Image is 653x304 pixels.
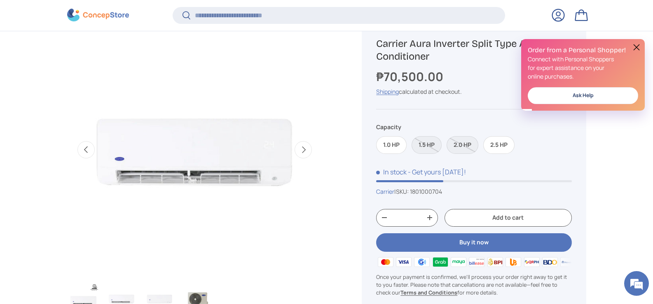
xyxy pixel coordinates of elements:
[528,55,638,81] p: Connect with Personal Shoppers for expert assistance on your online purchases.
[396,188,409,195] span: SKU:
[48,96,114,179] span: We're online!
[376,123,401,131] legend: Capacity
[541,256,559,268] img: bdo
[394,188,442,195] span: |
[376,256,394,268] img: master
[376,273,571,297] p: Once your payment is confirmed, we'll process your order right away to get it to you faster. Plea...
[400,289,457,296] a: Terms and Conditions
[395,256,413,268] img: visa
[408,167,466,176] p: - Get yours [DATE]!
[376,188,394,195] a: Carrier
[376,87,571,96] div: calculated at checkout.
[559,256,577,268] img: metrobank
[43,46,138,57] div: Chat with us now
[445,209,571,227] button: Add to cart
[410,188,442,195] span: 1801000704
[468,256,486,268] img: billease
[376,37,571,63] h1: Carrier Aura Inverter Split Type Air Conditioner
[67,9,129,22] img: ConcepStore
[528,87,638,104] a: Ask Help
[4,210,157,239] textarea: Type your message and hit 'Enter'
[447,136,478,154] label: Sold out
[522,256,541,268] img: qrph
[431,256,449,268] img: grabpay
[376,88,399,95] a: Shipping
[528,46,638,55] h2: Order from a Personal Shopper!
[486,256,504,268] img: bpi
[449,256,468,268] img: maya
[135,4,155,24] div: Minimize live chat window
[504,256,522,268] img: ubp
[376,68,445,85] strong: ₱70,500.00
[376,233,571,252] button: Buy it now
[413,256,431,268] img: gcash
[376,167,407,176] span: In stock
[412,136,442,154] label: Sold out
